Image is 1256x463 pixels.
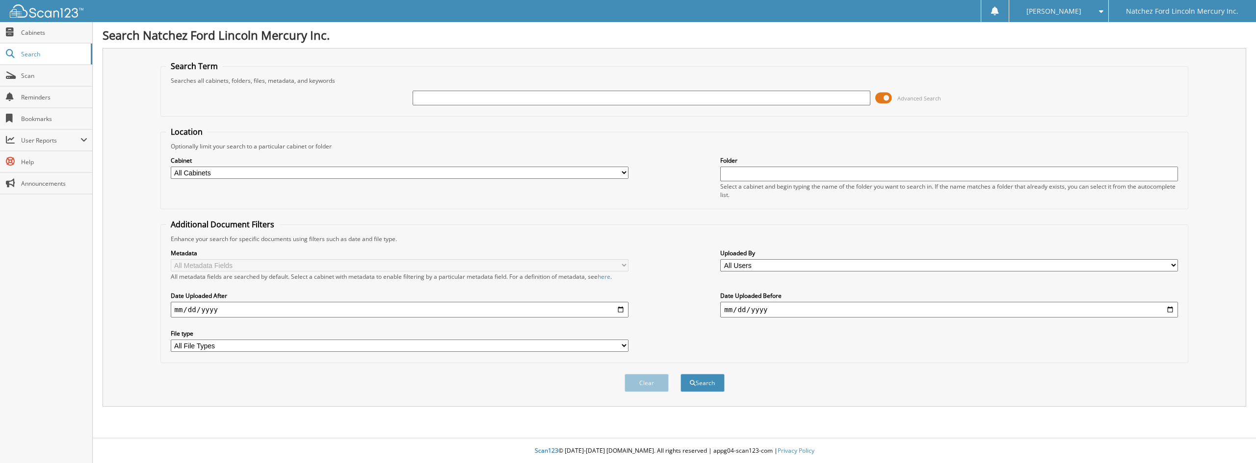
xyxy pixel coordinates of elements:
[720,156,1178,165] label: Folder
[680,374,725,392] button: Search
[1126,8,1238,14] span: Natchez Ford Lincoln Mercury Inc.
[598,272,610,281] a: here
[166,142,1183,150] div: Optionally limit your search to a particular cabinet or folder
[720,292,1178,300] label: Date Uploaded Before
[10,4,83,18] img: scan123-logo-white.svg
[535,446,558,455] span: Scan123
[171,329,628,338] label: File type
[720,302,1178,317] input: end
[166,235,1183,243] div: Enhance your search for specific documents using filters such as date and file type.
[166,219,279,230] legend: Additional Document Filters
[21,136,80,145] span: User Reports
[166,126,208,137] legend: Location
[720,249,1178,257] label: Uploaded By
[21,93,87,101] span: Reminders
[1026,8,1081,14] span: [PERSON_NAME]
[166,76,1183,85] div: Searches all cabinets, folders, files, metadata, and keywords
[21,28,87,37] span: Cabinets
[897,95,941,102] span: Advanced Search
[166,61,223,72] legend: Search Term
[93,439,1256,463] div: © [DATE]-[DATE] [DOMAIN_NAME]. All rights reserved | appg04-scan123-com |
[778,446,814,455] a: Privacy Policy
[171,292,628,300] label: Date Uploaded After
[21,179,87,188] span: Announcements
[21,50,86,58] span: Search
[103,27,1246,43] h1: Search Natchez Ford Lincoln Mercury Inc.
[21,158,87,166] span: Help
[625,374,669,392] button: Clear
[171,249,628,257] label: Metadata
[171,272,628,281] div: All metadata fields are searched by default. Select a cabinet with metadata to enable filtering b...
[171,302,628,317] input: start
[720,182,1178,199] div: Select a cabinet and begin typing the name of the folder you want to search in. If the name match...
[21,72,87,80] span: Scan
[171,156,628,165] label: Cabinet
[21,115,87,123] span: Bookmarks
